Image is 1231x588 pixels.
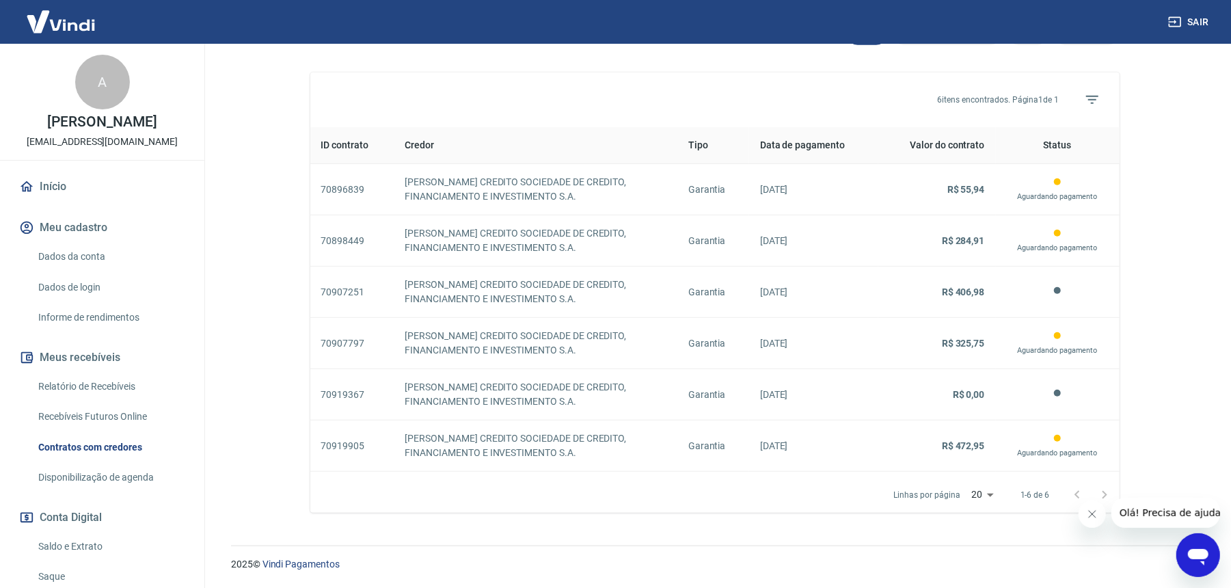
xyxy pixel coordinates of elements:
[321,388,383,402] p: 70919367
[996,127,1120,164] th: Status
[1007,447,1109,459] p: Aguardando pagamento
[394,127,677,164] th: Credor
[688,234,738,248] p: Garantia
[321,439,383,453] p: 70919905
[321,183,383,197] p: 70896839
[1007,191,1109,203] p: Aguardando pagamento
[893,489,960,501] p: Linhas por página
[405,329,666,358] p: [PERSON_NAME] CREDITO SOCIEDADE DE CREDITO, FINANCIAMENTO E INVESTIMENTO S.A.
[1007,227,1109,254] div: Este contrato ainda não foi processado pois está aguardando o pagamento ser feito na data program...
[677,127,749,164] th: Tipo
[942,440,985,451] strong: R$ 472,95
[688,285,738,299] p: Garantia
[16,343,188,373] button: Meus recebíveis
[405,226,666,255] p: [PERSON_NAME] CREDITO SOCIEDADE DE CREDITO, FINANCIAMENTO E INVESTIMENTO S.A.
[1111,498,1220,528] iframe: Mensagem da empresa
[966,485,999,505] div: 20
[760,183,867,197] p: [DATE]
[310,127,394,164] th: ID contrato
[33,304,188,332] a: Informe de rendimentos
[942,338,985,349] strong: R$ 325,75
[688,183,738,197] p: Garantia
[1020,489,1050,501] p: 1-6 de 6
[405,431,666,460] p: [PERSON_NAME] CREDITO SOCIEDADE DE CREDITO, FINANCIAMENTO E INVESTIMENTO S.A.
[262,559,340,570] a: Vindi Pagamentos
[953,389,985,400] strong: R$ 0,00
[760,234,867,248] p: [DATE]
[33,243,188,271] a: Dados da conta
[33,464,188,492] a: Disponibilização de agenda
[760,336,867,351] p: [DATE]
[16,503,188,533] button: Conta Digital
[1176,533,1220,577] iframe: Botão para abrir a janela de mensagens
[1007,432,1109,459] div: Este contrato ainda não foi processado pois está aguardando o pagamento ser feito na data program...
[1165,10,1215,35] button: Sair
[1076,83,1109,116] span: Filtros
[405,380,666,409] p: [PERSON_NAME] CREDITO SOCIEDADE DE CREDITO, FINANCIAMENTO E INVESTIMENTO S.A.
[1007,345,1109,357] p: Aguardando pagamento
[947,184,985,195] strong: R$ 55,94
[16,172,188,202] a: Início
[760,285,867,299] p: [DATE]
[321,234,383,248] p: 70898449
[878,127,995,164] th: Valor do contrato
[321,285,383,299] p: 70907251
[942,235,985,246] strong: R$ 284,91
[760,388,867,402] p: [DATE]
[33,273,188,302] a: Dados de login
[1007,242,1109,254] p: Aguardando pagamento
[33,403,188,431] a: Recebíveis Futuros Online
[760,439,867,453] p: [DATE]
[1079,500,1106,528] iframe: Fechar mensagem
[1007,176,1109,203] div: Este contrato ainda não foi processado pois está aguardando o pagamento ser feito na data program...
[405,278,666,306] p: [PERSON_NAME] CREDITO SOCIEDADE DE CREDITO, FINANCIAMENTO E INVESTIMENTO S.A.
[688,336,738,351] p: Garantia
[405,175,666,204] p: [PERSON_NAME] CREDITO SOCIEDADE DE CREDITO, FINANCIAMENTO E INVESTIMENTO S.A.
[16,1,105,42] img: Vindi
[688,439,738,453] p: Garantia
[749,127,878,164] th: Data de pagamento
[8,10,115,21] span: Olá! Precisa de ajuda?
[231,557,1198,572] p: 2025 ©
[688,388,738,402] p: Garantia
[938,94,1059,106] p: 6 itens encontrados. Página 1 de 1
[16,213,188,243] button: Meu cadastro
[1007,330,1109,357] div: Este contrato ainda não foi processado pois está aguardando o pagamento ser feito na data program...
[321,336,383,351] p: 70907797
[47,115,157,129] p: [PERSON_NAME]
[33,373,188,401] a: Relatório de Recebíveis
[75,55,130,109] div: A
[27,135,178,149] p: [EMAIL_ADDRESS][DOMAIN_NAME]
[33,433,188,462] a: Contratos com credores
[33,533,188,561] a: Saldo e Extrato
[942,286,985,297] strong: R$ 406,98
